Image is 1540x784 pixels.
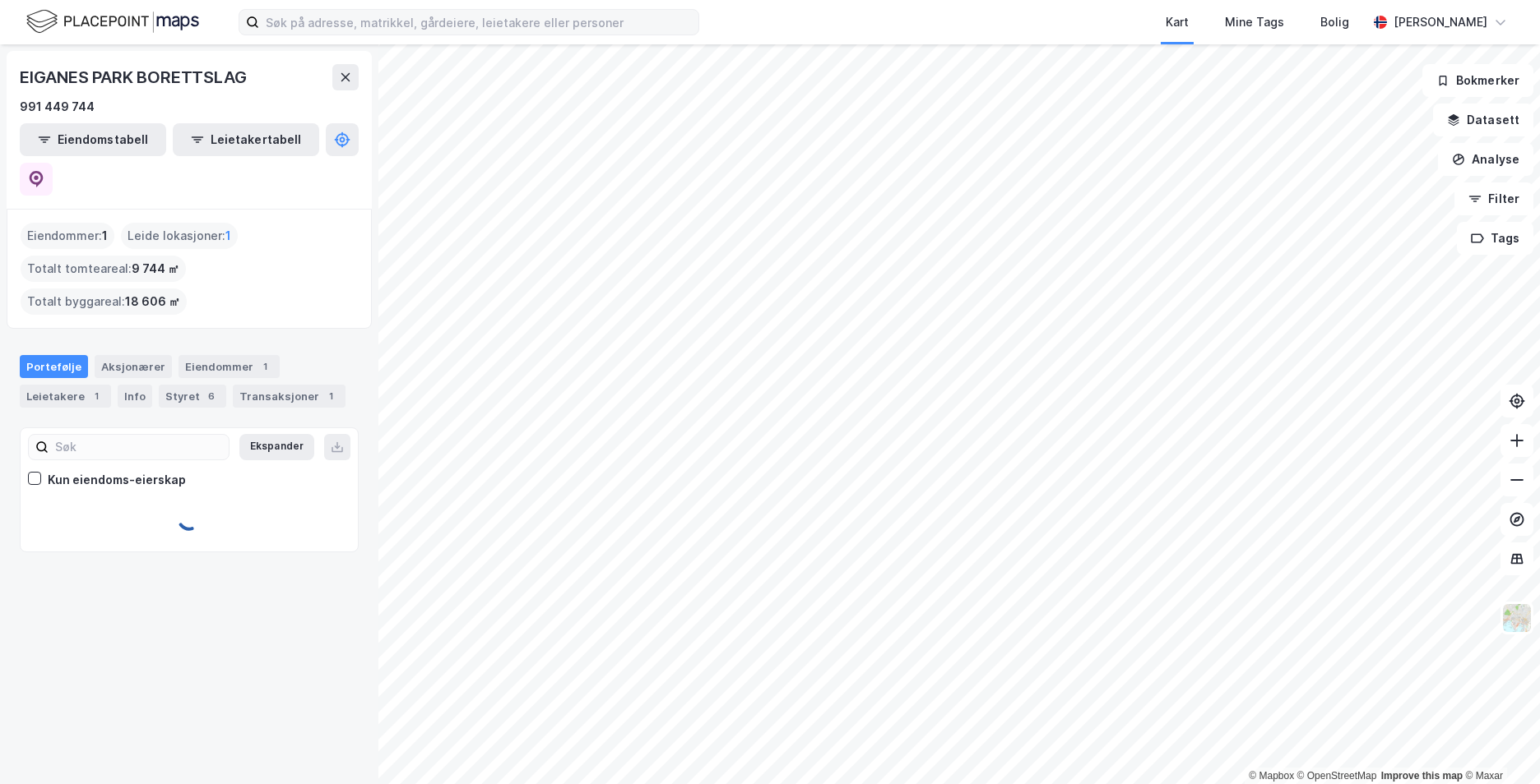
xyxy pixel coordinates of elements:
[1381,770,1463,782] a: Improve this map
[21,256,186,282] div: Totalt tomteareal :
[49,435,229,459] input: Søk
[179,355,280,378] div: Eiendommer
[20,97,95,117] div: 991 449 744
[88,388,104,404] div: 1
[1297,770,1377,782] a: OpenStreetMap
[125,292,180,311] span: 18 606 ㎡
[26,7,199,36] img: logo.f888ab2527a4732fd821a326f86c7f29.svg
[239,434,314,460] button: Ekspander
[1249,770,1294,782] a: Mapbox
[21,288,187,315] div: Totalt byggareal :
[176,505,202,532] img: spinner.a6d8c91a73a9ac5275cf975e30b51cfb.svg
[1320,12,1349,32] div: Bolig
[1166,12,1189,32] div: Kart
[20,355,88,378] div: Portefølje
[21,223,114,249] div: Eiendommer :
[1394,12,1487,32] div: [PERSON_NAME]
[95,355,172,378] div: Aksjonærer
[121,223,238,249] div: Leide lokasjoner :
[20,123,166,156] button: Eiendomstabell
[118,385,152,408] div: Info
[203,388,220,404] div: 6
[1438,143,1533,176] button: Analyse
[132,259,179,279] span: 9 744 ㎡
[1225,12,1284,32] div: Mine Tags
[102,226,108,246] span: 1
[1457,222,1533,255] button: Tags
[1422,64,1533,97] button: Bokmerker
[1501,602,1533,634] img: Z
[173,123,319,156] button: Leietakertabell
[159,385,226,408] div: Styret
[259,10,698,35] input: Søk på adresse, matrikkel, gårdeiere, leietakere eller personer
[225,226,231,246] span: 1
[233,385,346,408] div: Transaksjoner
[20,385,111,408] div: Leietakere
[322,388,339,404] div: 1
[1458,705,1540,784] iframe: Chat Widget
[1433,104,1533,136] button: Datasett
[257,358,273,375] div: 1
[48,470,186,490] div: Kun eiendoms-eierskap
[20,64,249,90] div: EIGANES PARK BORETTSLAG
[1454,182,1533,215] button: Filter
